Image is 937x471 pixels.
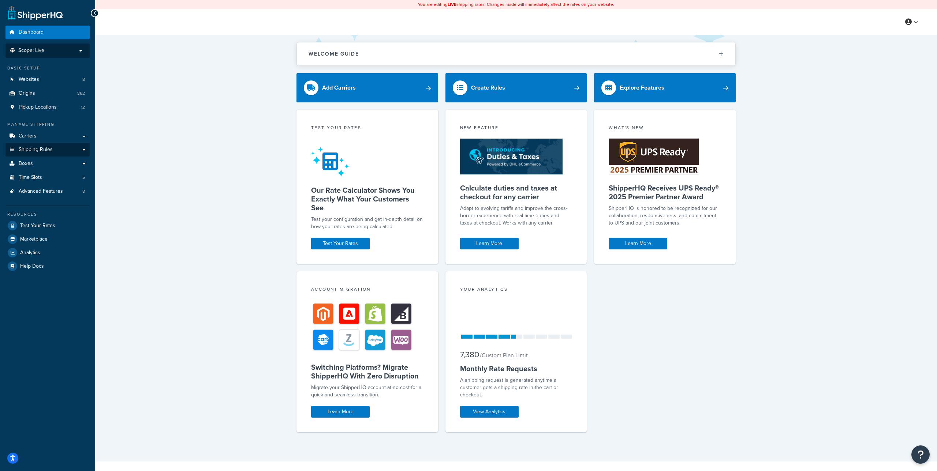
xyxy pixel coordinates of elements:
[311,384,423,399] div: Migrate your ShipperHQ account at no cost for a quick and seamless transition.
[322,83,356,93] div: Add Carriers
[609,124,721,133] div: What's New
[311,216,423,230] div: Test your configuration and get in-depth detail on how your rates are being calculated.
[311,124,423,133] div: Test your rates
[77,90,85,97] span: 862
[5,185,90,198] a: Advanced Features8
[5,26,90,39] a: Dashboard
[82,76,85,83] span: 8
[20,250,40,256] span: Analytics
[460,184,572,201] h5: Calculate duties and taxes at checkout for any carrier
[609,184,721,201] h5: ShipperHQ Receives UPS Ready® 2025 Premier Partner Award
[296,73,438,102] a: Add Carriers
[19,147,53,153] span: Shipping Rules
[5,121,90,128] div: Manage Shipping
[460,286,572,294] div: Your Analytics
[5,185,90,198] li: Advanced Features
[82,174,85,181] span: 5
[297,42,735,65] button: Welcome Guide
[471,83,505,93] div: Create Rules
[311,186,423,212] h5: Our Rate Calculator Shows You Exactly What Your Customers See
[309,51,359,57] h2: Welcome Guide
[609,238,667,249] a: Learn More
[460,364,572,373] h5: Monthly Rate Requests
[19,104,57,110] span: Pickup Locations
[5,157,90,170] a: Boxes
[5,87,90,100] a: Origins862
[445,73,587,102] a: Create Rules
[19,174,42,181] span: Time Slots
[5,143,90,157] a: Shipping Rules
[19,161,33,167] span: Boxes
[460,377,572,399] div: A shipping request is generated anytime a customer gets a shipping rate in the cart or checkout.
[5,233,90,246] a: Marketplace
[20,263,44,270] span: Help Docs
[480,351,528,359] small: / Custom Plan Limit
[311,238,370,249] a: Test Your Rates
[19,188,63,195] span: Advanced Features
[460,348,479,361] span: 7,380
[5,260,90,273] a: Help Docs
[20,223,55,229] span: Test Your Rates
[311,406,370,418] a: Learn More
[5,101,90,114] a: Pickup Locations12
[20,236,48,242] span: Marketplace
[460,124,572,133] div: New Feature
[5,246,90,259] a: Analytics
[5,73,90,86] li: Websites
[5,73,90,86] a: Websites8
[460,238,519,249] a: Learn More
[19,90,35,97] span: Origins
[19,76,39,83] span: Websites
[5,65,90,71] div: Basic Setup
[460,406,519,418] a: View Analytics
[594,73,736,102] a: Explore Features
[19,29,44,35] span: Dashboard
[620,83,664,93] div: Explore Features
[82,188,85,195] span: 8
[609,205,721,227] p: ShipperHQ is honored to be recognized for our collaboration, responsiveness, and commitment to UP...
[5,211,90,218] div: Resources
[5,101,90,114] li: Pickup Locations
[5,87,90,100] li: Origins
[5,219,90,232] a: Test Your Rates
[81,104,85,110] span: 12
[19,133,37,139] span: Carriers
[5,129,90,143] a: Carriers
[448,1,456,8] b: LIVE
[311,286,423,294] div: Account Migration
[911,445,930,464] button: Open Resource Center
[5,171,90,184] a: Time Slots5
[311,363,423,380] h5: Switching Platforms? Migrate ShipperHQ With Zero Disruption
[460,205,572,227] p: Adapt to evolving tariffs and improve the cross-border experience with real-time duties and taxes...
[18,48,44,54] span: Scope: Live
[5,171,90,184] li: Time Slots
